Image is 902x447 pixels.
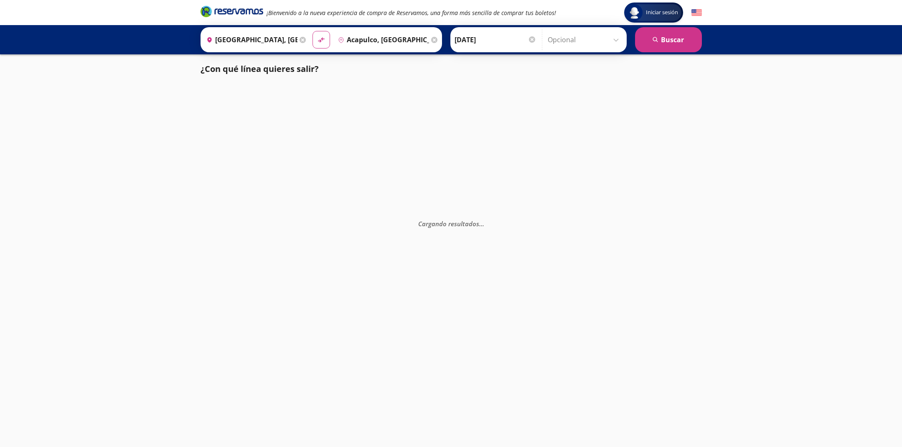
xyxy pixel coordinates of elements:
[201,63,319,75] p: ¿Con qué línea quieres salir?
[201,5,263,20] a: Brand Logo
[481,219,483,227] span: .
[335,29,429,50] input: Buscar Destino
[479,219,481,227] span: .
[203,29,297,50] input: Buscar Origen
[635,27,702,52] button: Buscar
[267,9,556,17] em: ¡Bienvenido a la nueva experiencia de compra de Reservamos, una forma más sencilla de comprar tus...
[418,219,484,227] em: Cargando resultados
[548,29,623,50] input: Opcional
[455,29,536,50] input: Elegir Fecha
[643,8,681,17] span: Iniciar sesión
[691,8,702,18] button: English
[483,219,484,227] span: .
[201,5,263,18] i: Brand Logo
